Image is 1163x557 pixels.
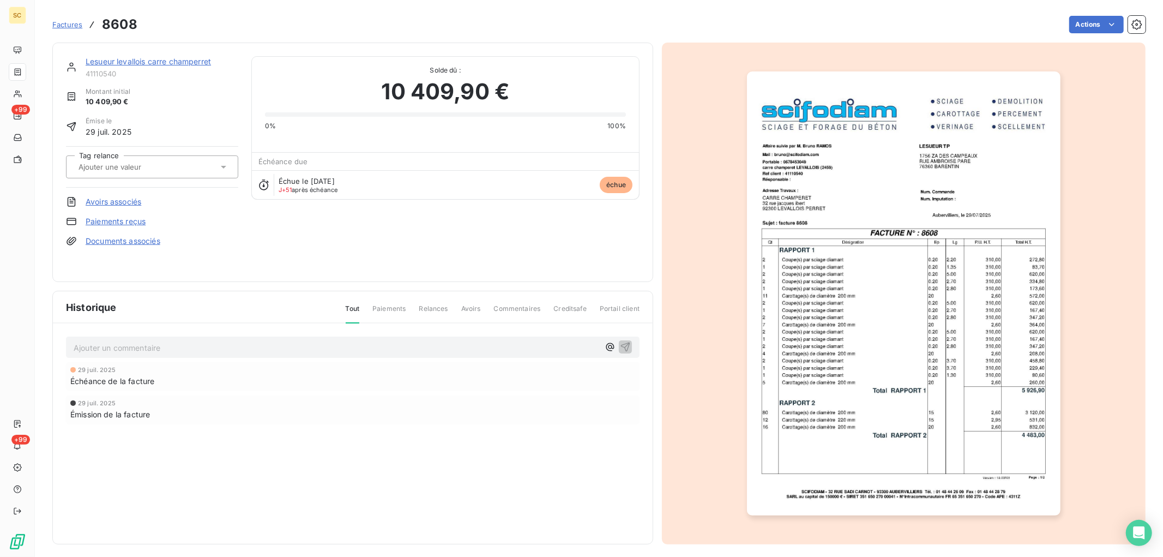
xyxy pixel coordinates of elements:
div: SC [9,7,26,24]
span: 0% [265,121,276,131]
span: Montant initial [86,87,130,97]
span: 100% [607,121,626,131]
span: Échéance de la facture [70,375,154,387]
span: 29 juil. 2025 [78,367,116,373]
span: Tout [346,304,360,324]
span: Échue le [DATE] [279,177,335,185]
input: Ajouter une valeur [77,162,187,172]
span: 10 409,90 € [381,75,509,108]
span: Relances [419,304,448,322]
a: Factures [52,19,82,30]
span: Commentaires [494,304,541,322]
span: 29 juil. 2025 [78,400,116,406]
span: Échéance due [258,157,308,166]
span: Solde dû : [265,65,626,75]
span: 29 juil. 2025 [86,126,131,137]
img: invoice_thumbnail [747,71,1060,516]
div: Open Intercom Messenger [1126,520,1152,546]
span: Factures [52,20,82,29]
a: Avoirs associés [86,196,141,207]
span: +99 [11,435,30,445]
span: Émission de la facture [70,409,150,420]
img: Logo LeanPay [9,533,26,550]
a: Paiements reçus [86,216,146,227]
span: échue [600,177,632,193]
span: Portail client [600,304,640,322]
span: après échéance [279,187,338,193]
span: +99 [11,105,30,115]
span: Émise le [86,116,131,126]
span: Avoirs [461,304,481,322]
a: Lesueur levallois carre champerret [86,57,211,66]
span: 10 409,90 € [86,97,130,107]
span: Historique [66,300,117,315]
span: 41110540 [86,69,238,78]
h3: 8608 [102,15,137,34]
button: Actions [1069,16,1124,33]
span: Creditsafe [553,304,587,322]
span: Paiements [372,304,406,322]
a: Documents associés [86,236,160,247]
span: J+51 [279,186,292,194]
